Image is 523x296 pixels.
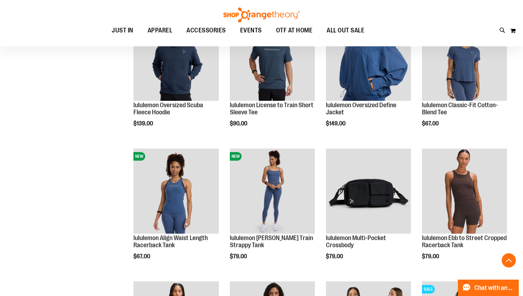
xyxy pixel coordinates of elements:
div: product [418,12,511,145]
span: $139.00 [133,120,154,127]
span: $79.00 [422,253,440,260]
span: $67.00 [422,120,440,127]
a: lululemon Wunder Train Strappy TankNEW [230,149,315,235]
span: $90.00 [230,120,248,127]
span: $79.00 [230,253,248,260]
div: product [130,145,222,278]
a: lululemon Align Waist Length Racerback Tank [133,234,208,249]
a: lululemon Oversized Scuba Fleece Hoodie [133,102,203,116]
a: lululemon Classic-Fit Cotton-Blend Tee [422,102,498,116]
div: product [130,12,222,145]
div: product [226,12,318,145]
img: lululemon Oversized Scuba Fleece Hoodie [133,16,218,101]
a: lululemon Oversized Define Jacket [326,102,396,116]
a: lululemon Multi-Pocket Crossbody [326,149,411,235]
a: lululemon Ebb to Street Cropped Racerback Tank [422,149,507,235]
span: ACCESSORIES [186,22,226,38]
div: product [226,145,318,278]
span: NEW [133,152,145,161]
a: lululemon Ebb to Street Cropped Racerback Tank [422,234,507,249]
a: lululemon Multi-Pocket Crossbody [326,234,386,249]
a: lululemon License to Train Short Sleeve TeeNEW [230,16,315,102]
div: product [418,145,511,278]
img: lululemon License to Train Short Sleeve Tee [230,16,315,101]
a: lululemon Oversized Scuba Fleece HoodieNEW [133,16,218,102]
span: Chat with an Expert [474,285,514,291]
img: lululemon Multi-Pocket Crossbody [326,149,411,234]
span: NEW [230,152,242,161]
span: JUST IN [112,22,133,38]
span: OTF AT HOME [276,22,313,38]
a: lululemon [PERSON_NAME] Train Strappy Tank [230,234,313,249]
div: product [322,145,414,278]
img: lululemon Classic-Fit Cotton-Blend Tee [422,16,507,101]
span: $149.00 [326,120,347,127]
a: lululemon License to Train Short Sleeve Tee [230,102,313,116]
img: Shop Orangetheory [222,7,301,22]
img: lululemon Ebb to Street Cropped Racerback Tank [422,149,507,234]
img: lululemon Align Waist Length Racerback Tank [133,149,218,234]
span: EVENTS [240,22,262,38]
img: lululemon Wunder Train Strappy Tank [230,149,315,234]
button: Chat with an Expert [458,280,519,296]
img: lululemon Oversized Define Jacket [326,16,411,101]
a: lululemon Classic-Fit Cotton-Blend TeeNEW [422,16,507,102]
span: SALE [422,285,435,294]
span: APPAREL [148,22,173,38]
div: product [322,12,414,145]
a: lululemon Align Waist Length Racerback TankNEW [133,149,218,235]
button: Back To Top [502,253,516,268]
span: $67.00 [133,253,151,260]
span: ALL OUT SALE [327,22,364,38]
span: $79.00 [326,253,344,260]
a: lululemon Oversized Define JacketNEW [326,16,411,102]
